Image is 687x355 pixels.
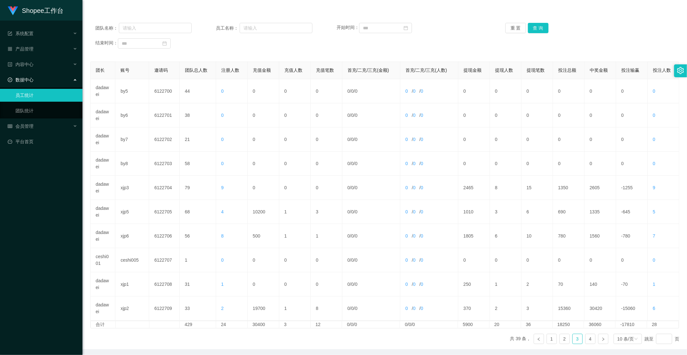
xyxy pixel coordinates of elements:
[91,272,115,296] td: dadawei
[115,296,149,321] td: xjp2
[279,296,311,321] td: 1
[521,152,553,176] td: 0
[553,176,585,200] td: 1350
[413,306,415,311] span: 0
[413,282,415,287] span: 0
[505,23,526,33] button: 重 置
[180,176,216,200] td: 79
[355,306,358,311] span: 0
[95,41,118,46] span: 结束时间：
[490,296,521,321] td: 2
[406,89,408,94] span: 0
[553,103,585,127] td: 0
[348,233,350,238] span: 0
[348,185,350,190] span: 0
[351,89,354,94] span: 0
[421,113,423,118] span: 0
[458,272,490,296] td: 250
[653,257,655,263] span: 0
[521,127,553,152] td: 0
[413,113,415,118] span: 0
[616,103,648,127] td: 0
[8,31,33,36] span: 系统配置
[8,31,12,36] i: 图标: form
[115,248,149,272] td: ceshi005
[115,176,149,200] td: xjp3
[560,334,569,344] a: 2
[490,272,521,296] td: 1
[8,46,33,51] span: 产品管理
[590,68,608,73] span: 中奖金额
[351,137,354,142] span: 0
[279,103,311,127] td: 0
[342,272,400,296] td: / /
[355,113,358,118] span: 0
[279,79,311,103] td: 0
[348,209,350,214] span: 0
[406,137,408,142] span: 0
[348,257,350,263] span: 0
[351,185,354,190] span: 0
[490,224,521,248] td: 6
[348,68,389,73] span: 首充/二充/三充(金额)
[617,334,634,344] div: 10 条/页
[404,26,408,30] i: 图标: calendar
[400,296,458,321] td: / /
[221,185,224,190] span: 9
[558,68,576,73] span: 投注总额
[316,68,334,73] span: 充值笔数
[342,176,400,200] td: / /
[400,272,458,296] td: / /
[598,334,608,344] li: 下一页
[279,248,311,272] td: 0
[355,137,358,142] span: 0
[115,224,149,248] td: xjp6
[547,334,557,344] li: 1
[284,68,302,73] span: 充值人数
[616,272,648,296] td: -70
[653,282,655,287] span: 1
[490,152,521,176] td: 0
[553,248,585,272] td: 0
[601,337,605,341] i: 图标: right
[221,233,224,238] span: 8
[653,89,655,94] span: 0
[149,152,180,176] td: 6122703
[458,296,490,321] td: 370
[91,103,115,127] td: dadawei
[149,176,180,200] td: 6122704
[221,89,224,94] span: 0
[400,152,458,176] td: / /
[348,282,350,287] span: 0
[248,127,279,152] td: 0
[458,200,490,224] td: 1010
[342,321,400,328] td: 0/0/0
[458,152,490,176] td: 0
[91,127,115,152] td: dadawei
[311,272,342,296] td: 0
[351,306,354,311] span: 0
[553,224,585,248] td: 780
[248,321,279,328] td: 30400
[490,200,521,224] td: 3
[616,200,648,224] td: -645
[279,224,311,248] td: 1
[355,89,358,94] span: 0
[527,68,545,73] span: 提现笔数
[585,79,616,103] td: 0
[342,296,400,321] td: / /
[311,248,342,272] td: 0
[458,224,490,248] td: 1805
[221,113,224,118] span: 0
[547,334,557,344] a: 1
[521,79,553,103] td: 0
[355,282,358,287] span: 0
[115,200,149,224] td: xjp5
[149,200,180,224] td: 6122705
[15,104,77,117] a: 团队统计
[91,152,115,176] td: dadawei
[351,161,354,166] span: 0
[8,6,18,15] img: logo.9652507e.png
[355,161,358,166] span: 0
[8,8,63,13] a: Shopee工作台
